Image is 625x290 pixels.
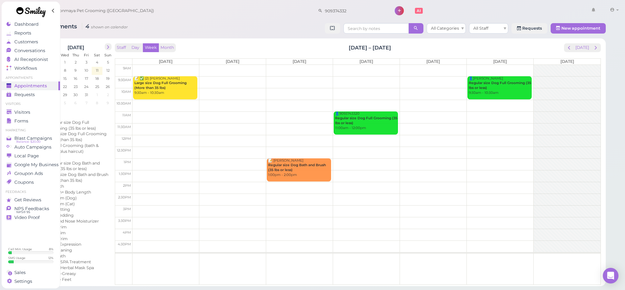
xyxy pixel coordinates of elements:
[47,241,81,247] div: Gland Expression
[431,26,459,31] span: All Categories
[47,218,99,224] div: Paw and Nose Moisturizer
[84,76,89,81] span: 17
[118,219,131,223] span: 3:30pm
[14,206,49,211] span: NPS Feedbacks
[47,195,77,201] div: Nail Trim (Dog)
[49,247,53,251] div: 8 %
[56,2,154,20] span: Ironmaya Pet Grooming ([GEOGRAPHIC_DATA])
[2,46,60,55] a: Conversations
[64,59,66,65] span: 1
[14,65,37,71] span: Workflows
[123,207,131,211] span: 3pm
[359,59,373,64] span: [DATE]
[14,136,52,141] span: Blast Campaigns
[128,43,143,52] button: Day
[95,76,99,81] span: 18
[16,139,40,144] span: Balance: $20.00
[8,247,32,251] div: Call Min. Usage
[2,20,60,29] a: Dashboard
[84,92,89,98] span: 31
[14,215,40,220] span: Video Proof
[323,6,386,16] input: Search customer
[104,53,111,57] span: Sun
[14,270,26,275] span: Sales
[343,23,409,34] input: Search by notes
[134,76,197,95] div: 📝 ✅ (2) [PERSON_NAME] 9:30am - 10:30am
[85,59,88,65] span: 3
[226,59,239,64] span: [DATE]
[14,83,47,89] span: Appointments
[105,43,112,50] button: next
[2,213,60,222] a: Video Proof
[564,43,574,52] button: prev
[14,144,52,150] span: Auto Campaigns
[511,23,547,34] a: Requests
[47,189,91,195] div: 1/2 Inch+ Body Length
[2,81,60,90] a: Appointments
[117,125,131,129] span: 11:30am
[14,162,59,167] span: Google My Business
[2,117,60,125] a: Forms
[14,30,31,36] span: Reports
[2,55,60,64] a: AI Receptionist
[122,113,131,117] span: 11am
[2,29,60,37] a: Reports
[493,59,507,64] span: [DATE]
[106,59,110,65] span: 5
[134,81,187,90] b: Large size Dog Full Grooming (More than 35 lbs)
[14,197,41,203] span: Get Reviews
[2,268,60,277] a: Sales
[469,81,531,90] b: Regular size Dog Full Grooming (35 lbs or less)
[115,43,128,52] button: Staff
[47,201,75,207] div: Nail Trim (Cat)
[123,230,131,235] span: 4pm
[47,160,110,172] div: Regular size Dog Bath and Brush (35 lbs or less)
[2,160,60,169] a: Google My Business
[74,59,77,65] span: 2
[85,100,88,106] span: 7
[124,160,131,164] span: 1pm
[119,172,131,176] span: 1:30pm
[2,64,60,73] a: Workflows
[63,67,67,73] span: 8
[38,110,113,117] h4: Services
[118,195,131,199] span: 2:30pm
[2,152,60,160] a: Local Page
[159,43,176,52] button: Month
[116,101,131,106] span: 10:30am
[268,158,331,178] div: 📝 [PERSON_NAME] 1:00pm - 2:00pm
[14,57,48,62] span: AI Receptionist
[591,43,601,52] button: next
[47,271,76,277] div: Cat De-Greasy
[8,256,25,260] div: SMS Usage
[2,277,60,286] a: Settings
[2,190,60,194] li: Feedbacks
[72,53,79,57] span: Thu
[84,84,89,90] span: 24
[560,59,574,64] span: [DATE]
[82,23,128,30] i: 4
[47,259,91,265] div: 30min SPA Treatment
[14,180,34,185] span: Coupons
[91,25,128,29] small: shown on calendar
[47,143,110,154] div: Cat Full Grooming (bath & brush plus haircut)
[14,22,38,27] span: Dashboard
[95,59,99,65] span: 4
[349,44,391,51] h2: [DATE] – [DATE]
[573,43,591,52] button: [DATE]
[95,100,99,106] span: 8
[2,102,60,106] li: Visitors
[47,120,110,131] div: Regular size Dog Full Grooming (35 lbs or less)
[123,66,131,70] span: 9am
[48,256,53,260] div: 12 %
[74,67,77,73] span: 9
[84,53,89,57] span: Fri
[2,204,60,213] a: NPS Feedbacks NPS® 95
[118,78,131,82] span: 9:30am
[62,84,68,90] span: 22
[14,171,43,176] span: Groupon Ads
[63,100,67,106] span: 5
[561,26,600,31] span: New appointment
[63,76,67,81] span: 15
[123,183,131,188] span: 2pm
